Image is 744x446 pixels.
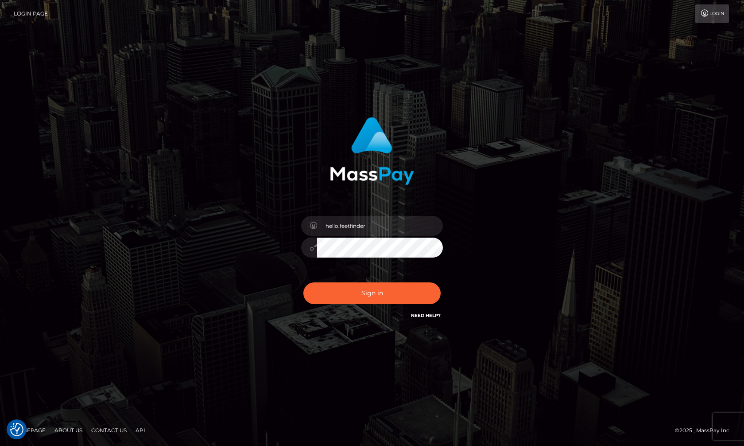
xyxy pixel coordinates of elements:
a: API [132,423,149,437]
a: Need Help? [411,313,441,318]
a: Contact Us [88,423,130,437]
div: © 2025 , MassPay Inc. [675,426,737,435]
a: Login Page [14,4,48,23]
a: Homepage [10,423,49,437]
a: About Us [51,423,86,437]
img: MassPay Login [330,117,414,185]
button: Sign in [303,282,441,304]
a: Login [695,4,729,23]
img: Revisit consent button [10,423,23,436]
input: Username... [317,216,443,236]
button: Consent Preferences [10,423,23,436]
